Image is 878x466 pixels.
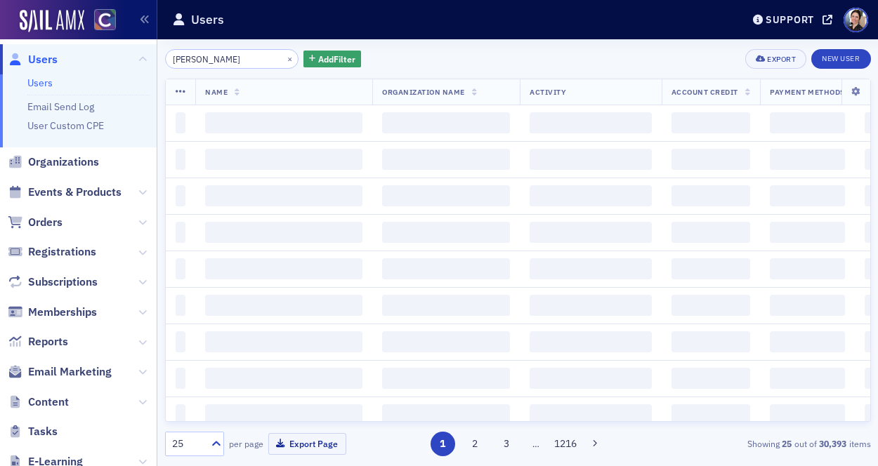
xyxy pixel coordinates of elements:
[671,87,738,97] span: Account Credit
[28,424,58,439] span: Tasks
[28,185,122,200] span: Events & Products
[205,87,228,97] span: Name
[382,404,510,425] span: ‌
[205,149,362,170] span: ‌
[382,295,510,316] span: ‌
[770,87,845,97] span: Payment Methods
[205,404,362,425] span: ‌
[205,112,362,133] span: ‌
[176,258,186,279] span: ‌
[530,112,652,133] span: ‌
[8,334,68,349] a: Reports
[28,215,63,230] span: Orders
[382,149,510,170] span: ‌
[191,11,224,28] h1: Users
[28,274,98,290] span: Subscriptions
[671,404,750,425] span: ‌
[28,244,96,260] span: Registrations
[27,76,53,89] a: Users
[530,295,652,316] span: ‌
[8,424,58,439] a: Tasks
[8,305,97,320] a: Memberships
[530,185,652,206] span: ‌
[671,112,750,133] span: ‌
[84,9,116,33] a: View Homepage
[671,368,750,389] span: ‌
[494,432,519,456] button: 3
[172,437,203,451] div: 25
[526,437,546,450] span: …
[205,258,362,279] span: ‌
[268,433,346,455] button: Export Page
[8,394,69,410] a: Content
[671,295,750,316] span: ‌
[8,185,122,200] a: Events & Products
[303,51,361,68] button: AddFilter
[20,10,84,32] img: SailAMX
[28,394,69,410] span: Content
[8,364,112,380] a: Email Marketing
[770,331,845,352] span: ‌
[530,404,652,425] span: ‌
[431,432,455,456] button: 1
[8,215,63,230] a: Orders
[284,52,296,65] button: ×
[530,258,652,279] span: ‌
[205,295,362,316] span: ‌
[767,55,796,63] div: Export
[28,364,112,380] span: Email Marketing
[176,222,186,243] span: ‌
[844,8,868,32] span: Profile
[205,331,362,352] span: ‌
[462,432,487,456] button: 2
[382,331,510,352] span: ‌
[176,368,186,389] span: ‌
[770,185,845,206] span: ‌
[382,112,510,133] span: ‌
[176,149,186,170] span: ‌
[553,432,578,456] button: 1216
[770,222,845,243] span: ‌
[27,100,94,113] a: Email Send Log
[165,49,299,69] input: Search…
[770,149,845,170] span: ‌
[770,295,845,316] span: ‌
[780,437,794,450] strong: 25
[8,52,58,67] a: Users
[28,154,99,170] span: Organizations
[770,404,845,425] span: ‌
[530,149,652,170] span: ‌
[671,258,750,279] span: ‌
[382,368,510,389] span: ‌
[646,437,871,450] div: Showing out of items
[530,222,652,243] span: ‌
[229,437,263,450] label: per page
[382,258,510,279] span: ‌
[28,334,68,349] span: Reports
[176,295,186,316] span: ‌
[205,222,362,243] span: ‌
[766,13,814,26] div: Support
[671,331,750,352] span: ‌
[671,222,750,243] span: ‌
[770,258,845,279] span: ‌
[176,404,186,425] span: ‌
[27,119,104,132] a: User Custom CPE
[382,185,510,206] span: ‌
[94,9,116,31] img: SailAMX
[8,154,99,170] a: Organizations
[28,52,58,67] span: Users
[28,305,97,320] span: Memberships
[382,222,510,243] span: ‌
[530,368,652,389] span: ‌
[770,112,845,133] span: ‌
[318,53,355,65] span: Add Filter
[671,149,750,170] span: ‌
[205,368,362,389] span: ‌
[817,437,849,450] strong: 30,393
[8,274,98,290] a: Subscriptions
[770,368,845,389] span: ‌
[530,331,652,352] span: ‌
[811,49,870,69] a: New User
